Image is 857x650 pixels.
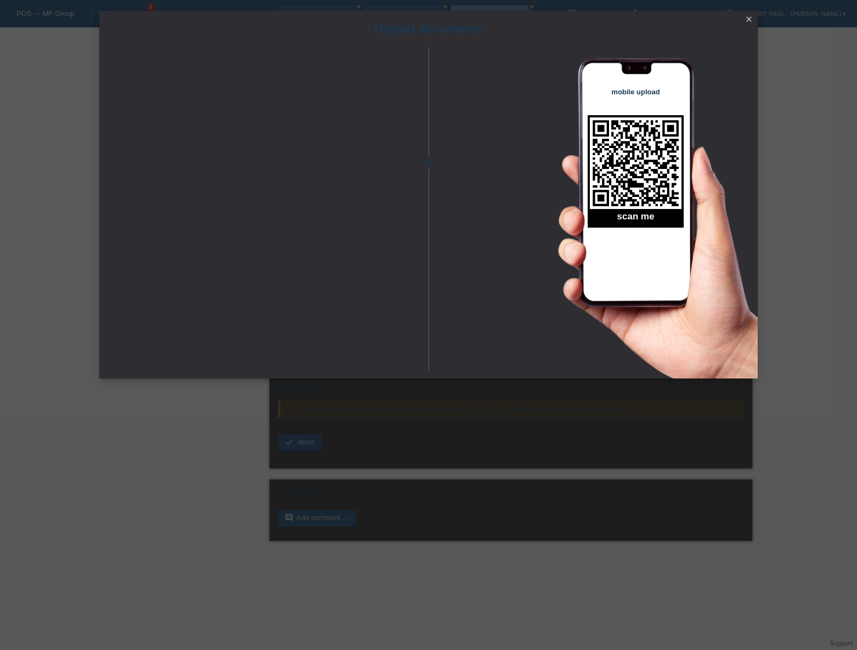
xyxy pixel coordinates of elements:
[409,156,448,168] span: or
[745,15,753,24] i: close
[588,211,684,228] h2: scan me
[116,74,409,348] iframe: To enrich screen reader interactions, please activate Accessibility in Grammarly extension settings
[742,14,756,26] a: close
[99,22,758,36] h1: Upload documents
[588,88,684,96] h4: mobile upload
